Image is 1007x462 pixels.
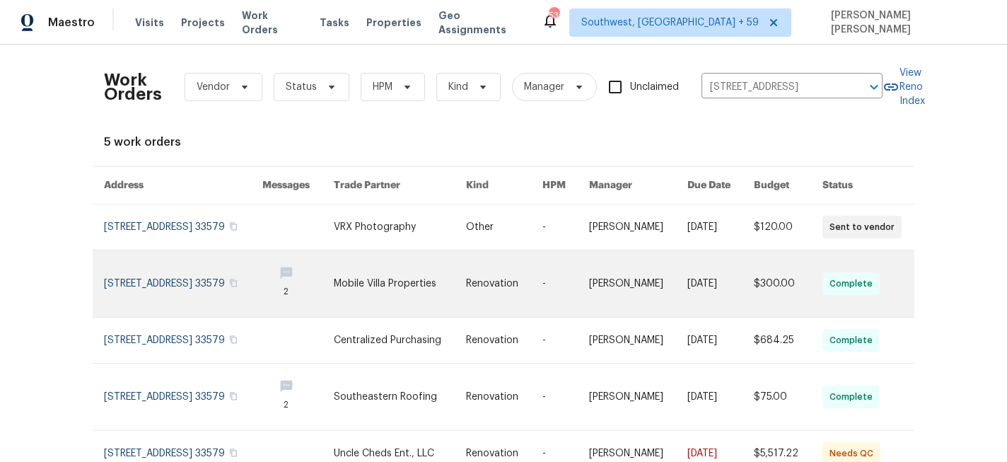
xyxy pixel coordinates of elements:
[227,333,240,346] button: Copy Address
[883,66,925,108] a: View Reno Index
[48,16,95,30] span: Maestro
[322,250,455,318] td: Mobile Villa Properties
[455,250,531,318] td: Renovation
[630,80,679,95] span: Unclaimed
[322,318,455,364] td: Centralized Purchasing
[578,167,676,204] th: Manager
[322,167,455,204] th: Trade Partner
[578,250,676,318] td: [PERSON_NAME]
[581,16,759,30] span: Southwest, [GEOGRAPHIC_DATA] + 59
[373,80,392,94] span: HPM
[549,8,559,23] div: 530
[320,18,349,28] span: Tasks
[93,167,251,204] th: Address
[578,364,676,431] td: [PERSON_NAME]
[104,73,162,101] h2: Work Orders
[676,167,743,204] th: Due Date
[455,167,531,204] th: Kind
[455,318,531,364] td: Renovation
[438,8,525,37] span: Geo Assignments
[227,446,240,459] button: Copy Address
[104,135,903,149] div: 5 work orders
[702,76,843,98] input: Enter in an address
[322,364,455,431] td: Southeastern Roofing
[286,80,317,94] span: Status
[448,80,468,94] span: Kind
[227,220,240,233] button: Copy Address
[181,16,225,30] span: Projects
[578,318,676,364] td: [PERSON_NAME]
[811,167,914,204] th: Status
[135,16,164,30] span: Visits
[227,277,240,289] button: Copy Address
[524,80,564,94] span: Manager
[227,390,240,403] button: Copy Address
[531,318,578,364] td: -
[531,364,578,431] td: -
[251,167,322,204] th: Messages
[455,364,531,431] td: Renovation
[531,167,578,204] th: HPM
[455,204,531,250] td: Other
[242,8,303,37] span: Work Orders
[531,250,578,318] td: -
[197,80,230,94] span: Vendor
[864,77,884,97] button: Open
[825,8,986,37] span: [PERSON_NAME] [PERSON_NAME]
[578,204,676,250] td: [PERSON_NAME]
[366,16,421,30] span: Properties
[743,167,810,204] th: Budget
[322,204,455,250] td: VRX Photography
[531,204,578,250] td: -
